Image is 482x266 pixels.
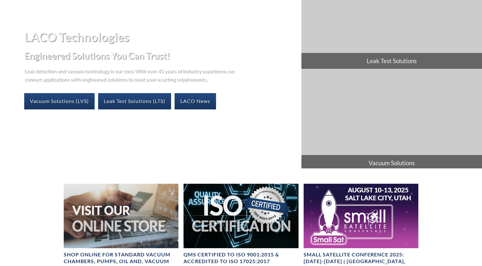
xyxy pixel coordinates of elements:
h4: QMS CERTIFIED to ISO 9001:2015 & Accredited to ISO 17025:2017 [183,251,298,265]
a: ISO Certification headerQMS CERTIFIED to ISO 9001:2015 & Accredited to ISO 17025:2017 [183,184,298,265]
p: Leak detection and vacuum technology is our core. With over 45 years of industry experience, we c... [24,67,238,83]
span: Leak Test Solutions [301,53,482,69]
a: LACO News [175,93,216,109]
a: Leak Test Solutions (LTS) [98,93,171,109]
h1: LACO Technologies [24,29,296,45]
span: Vacuum Solutions [301,155,482,171]
a: Vacuum Solutions (LVS) [24,93,95,109]
a: Vacuum Solutions [301,69,482,171]
h2: Engineered Solutions You Can Trust! [24,50,296,62]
